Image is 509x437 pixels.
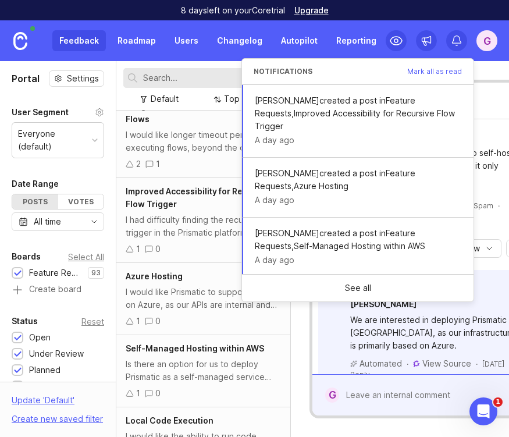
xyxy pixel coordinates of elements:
[156,158,160,170] div: 1
[116,93,290,178] a: Longer Timeout Periods for Executing FlowsI would like longer timeout periods for executing flows...
[274,30,325,51] a: Autopilot
[13,32,27,50] img: Canny Home
[242,275,474,301] a: See all
[498,201,500,211] div: ·
[116,335,290,407] a: Self-Managed Hosting within AWSIs there an option for us to deploy Prismatic as a self-managed se...
[469,397,497,425] iframe: Intercom live chat
[12,413,103,425] div: Create new saved filter
[493,397,503,407] span: 1
[12,194,58,209] div: Posts
[126,343,264,353] span: Self-Managed Hosting within AWS
[329,30,383,51] a: Reporting
[116,178,290,263] a: Improved Accessibility for Recursive Flow TriggerI had difficulty finding the recursive flow trig...
[91,268,101,278] p: 93
[143,72,253,84] input: Search...
[58,194,104,209] div: Votes
[29,331,51,344] div: Open
[255,134,294,147] span: A day ago
[181,5,285,16] p: 8 days left on your Core trial
[12,285,104,296] a: Create board
[68,254,104,260] div: Select All
[255,167,462,193] span: [PERSON_NAME] created a post in Feature Requests , Azure Hosting
[482,359,504,369] span: [DATE]
[151,93,179,105] div: Default
[294,6,329,15] a: Upgrade
[476,30,497,51] button: G
[210,30,269,51] a: Changelog
[12,177,59,191] div: Date Range
[224,93,240,105] div: Top
[255,254,294,267] span: A day ago
[12,394,74,413] div: Update ' Default '
[81,318,104,325] div: Reset
[136,158,141,170] div: 2
[126,415,213,425] span: Local Code Execution
[136,387,140,400] div: 1
[350,298,417,311] a: [PERSON_NAME]
[12,314,38,328] div: Status
[111,30,163,51] a: Roadmap
[242,85,474,158] a: [PERSON_NAME]created a post inFeature Requests,Improved Accessibility for Recursive Flow TriggerA...
[325,388,339,403] div: G
[85,217,104,226] svg: toggle icon
[168,30,205,51] a: Users
[29,267,82,279] div: Feature Requests
[255,227,462,253] span: [PERSON_NAME] created a post in Feature Requests , Self-Managed Hosting within AWS
[422,358,471,370] a: View Source
[359,358,402,370] span: Automated
[49,70,104,87] button: Settings
[350,370,370,379] div: Reply
[155,315,161,328] div: 0
[116,263,290,335] a: Azure HostingI would like Prismatic to support hosting on Azure, as our APIs are internal and not...
[126,358,281,383] div: Is there an option for us to deploy Prismatic as a self-managed service within AWS, such as using...
[255,194,294,207] span: A day ago
[242,218,474,278] a: [PERSON_NAME]created a post inFeature Requests,Self-Managed Hosting within AWSA day ago
[12,250,41,264] div: Boards
[476,359,478,369] div: ·
[34,215,61,228] div: All time
[67,73,99,84] span: Settings
[126,286,281,311] div: I would like Prismatic to support hosting on Azure, as our APIs are internal and not exposed over...
[126,271,183,281] span: Azure Hosting
[29,380,73,393] div: In Progress
[126,129,281,154] div: I would like longer timeout periods for executing flows, beyond the current 15-minute limit, to h...
[136,315,140,328] div: 1
[407,359,408,369] div: ·
[255,94,462,133] span: [PERSON_NAME] created a post in Feature Requests , Improved Accessibility for Recursive Flow Trigger
[126,186,273,209] span: Improved Accessibility for Recursive Flow Trigger
[407,68,462,75] span: Mark all as read
[29,364,60,376] div: Planned
[12,105,69,119] div: User Segment
[136,243,140,255] div: 1
[155,387,161,400] div: 0
[350,299,417,309] span: [PERSON_NAME]
[242,158,474,218] a: [PERSON_NAME]created a post inFeature Requests,Azure HostingA day ago
[12,72,40,86] h1: Portal
[254,68,312,75] h3: Notifications
[413,360,420,367] img: gong
[422,358,471,368] span: View Source
[126,214,281,239] div: I had difficulty finding the recursive flow trigger in the Prismatic platform. It would be helpfu...
[155,243,161,255] div: 0
[29,347,84,360] div: Under Review
[18,127,87,153] div: Everyone (default)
